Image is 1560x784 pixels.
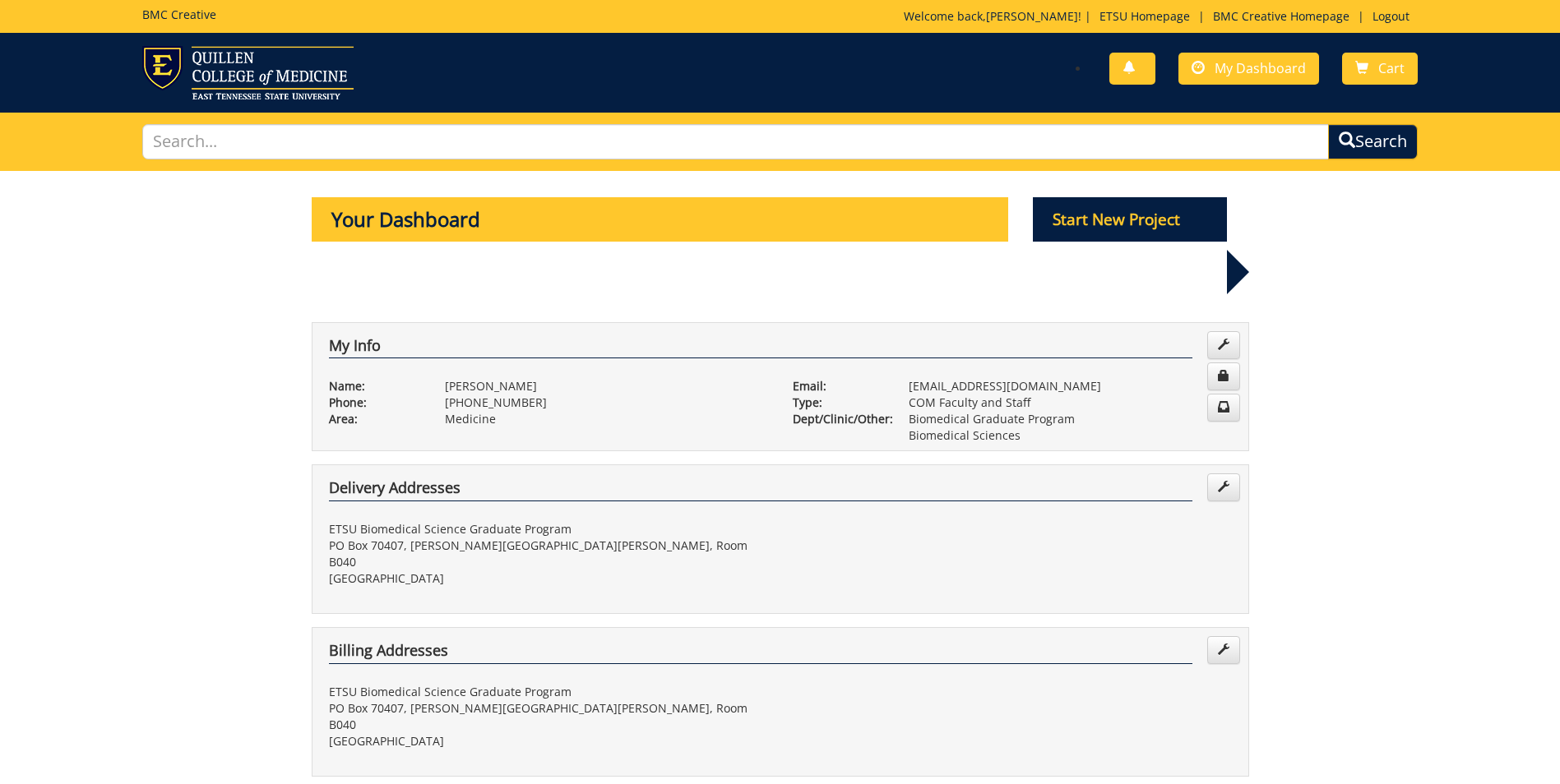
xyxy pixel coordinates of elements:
[329,537,768,570] p: PO Box 70407, [PERSON_NAME][GEOGRAPHIC_DATA][PERSON_NAME], Room B040
[1207,362,1240,390] a: Change Password
[1178,53,1319,85] a: My Dashboard
[329,684,768,700] p: ETSU Biomedical Science Graduate Program
[445,378,768,394] p: [PERSON_NAME]
[445,411,768,427] p: Medicine
[142,124,1329,159] input: Search...
[1207,331,1240,359] a: Edit Info
[793,378,884,394] p: Email:
[1033,197,1227,242] p: Start New Project
[909,378,1232,394] p: [EMAIL_ADDRESS][DOMAIN_NAME]
[793,394,884,411] p: Type:
[329,394,420,411] p: Phone:
[445,394,768,411] p: [PHONE_NUMBER]
[986,8,1078,24] a: [PERSON_NAME]
[329,521,768,537] p: ETSU Biomedical Science Graduate Program
[909,411,1232,427] p: Biomedical Graduate Program
[142,46,354,99] img: ETSU logo
[1207,394,1240,422] a: Change Communication Preferences
[329,570,768,587] p: [GEOGRAPHIC_DATA]
[904,8,1418,25] p: Welcome back, ! | | |
[909,427,1232,444] p: Biomedical Sciences
[329,643,1192,664] h4: Billing Addresses
[1207,636,1240,664] a: Edit Addresses
[142,8,216,21] h5: BMC Creative
[1342,53,1418,85] a: Cart
[1091,8,1198,24] a: ETSU Homepage
[909,394,1232,411] p: COM Faculty and Staff
[329,411,420,427] p: Area:
[329,700,768,733] p: PO Box 70407, [PERSON_NAME][GEOGRAPHIC_DATA][PERSON_NAME], Room B040
[312,197,1009,242] p: Your Dashboard
[1328,124,1418,159] button: Search
[1364,8,1418,24] a: Logout
[329,480,1192,501] h4: Delivery Addresses
[329,733,768,749] p: [GEOGRAPHIC_DATA]
[329,338,1192,359] h4: My Info
[1205,8,1358,24] a: BMC Creative Homepage
[1033,213,1227,228] a: Start New Project
[1207,473,1240,501] a: Edit Addresses
[329,378,420,394] p: Name:
[1378,59,1405,77] span: Cart
[793,411,884,427] p: Dept/Clinic/Other:
[1215,59,1306,77] span: My Dashboard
